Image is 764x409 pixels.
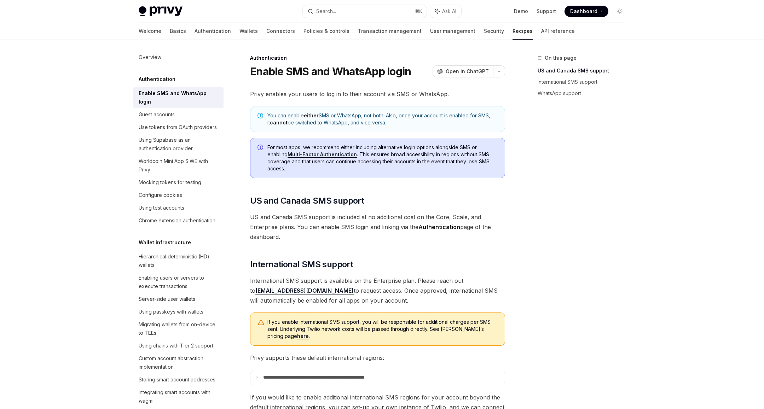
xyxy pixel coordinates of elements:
[139,341,213,350] div: Using chains with Tier 2 support
[545,54,577,62] span: On this page
[538,76,631,88] a: International SMS support
[446,68,489,75] span: Open in ChatGPT
[430,23,475,40] a: User management
[433,65,493,77] button: Open in ChatGPT
[250,276,505,305] span: International SMS support is available on the Enterprise plan. Please reach out to to request acc...
[257,113,263,118] svg: Note
[139,388,219,405] div: Integrating smart accounts with wagmi
[133,134,224,155] a: Using Supabase as an authentication provider
[139,320,219,337] div: Migrating wallets from on-device to TEEs
[270,119,288,125] strong: cannot
[133,318,224,339] a: Migrating wallets from on-device to TEEs
[133,201,224,214] a: Using test accounts
[255,287,354,294] a: [EMAIL_ADDRESS][DOMAIN_NAME]
[250,353,505,363] span: Privy supports these default international regions:
[139,110,175,119] div: Guest accounts
[442,8,456,15] span: Ask AI
[303,5,427,18] button: Search...⌘K
[614,6,625,17] button: Toggle dark mode
[139,274,219,291] div: Enabling users or servers to execute transactions
[139,216,215,225] div: Chrome extension authentication
[266,23,295,40] a: Connectors
[538,88,631,99] a: WhatsApp support
[133,189,224,201] a: Configure cookies
[139,308,203,316] div: Using passkeys with wallets
[257,145,265,152] svg: Info
[133,250,224,271] a: Hierarchical deterministic (HD) wallets
[170,23,186,40] a: Basics
[139,238,191,247] h5: Wallet infrastructure
[139,136,219,153] div: Using Supabase as an authentication provider
[415,8,422,14] span: ⌘ K
[418,223,460,230] strong: Authentication
[316,7,336,16] div: Search...
[133,373,224,386] a: Storing smart account addresses
[304,112,319,118] strong: either
[565,6,608,17] a: Dashboard
[133,51,224,64] a: Overview
[139,53,161,62] div: Overview
[133,352,224,373] a: Custom account abstraction implementation
[358,23,422,40] a: Transaction management
[139,375,215,384] div: Storing smart account addresses
[250,65,411,78] h1: Enable SMS and WhatsApp login
[195,23,231,40] a: Authentication
[257,319,265,326] svg: Warning
[139,157,219,174] div: Worldcoin Mini App SIWE with Privy
[267,319,498,340] span: If you enable international SMS support, you will be responsible for additional charges per SMS s...
[537,8,556,15] a: Support
[139,252,219,269] div: Hierarchical deterministic (HD) wallets
[250,212,505,242] span: US and Canada SMS support is included at no additional cost on the Core, Scale, and Enterprise pl...
[250,195,364,206] span: US and Canada SMS support
[250,259,353,270] span: International SMS support
[139,204,184,212] div: Using test accounts
[250,89,505,99] span: Privy enables your users to log in to their account via SMS or WhatsApp.
[139,191,182,199] div: Configure cookies
[267,112,498,126] span: You can enable SMS or WhatsApp, not both. Also, once your account is enabled for SMS, it be switc...
[133,214,224,227] a: Chrome extension authentication
[133,293,224,305] a: Server-side user wallets
[133,87,224,108] a: Enable SMS and WhatsApp login
[139,354,219,371] div: Custom account abstraction implementation
[139,75,175,83] h5: Authentication
[139,178,201,187] div: Mocking tokens for testing
[303,23,349,40] a: Policies & controls
[541,23,575,40] a: API reference
[139,6,183,16] img: light logo
[133,305,224,318] a: Using passkeys with wallets
[297,333,309,339] a: here
[513,23,533,40] a: Recipes
[133,108,224,121] a: Guest accounts
[133,339,224,352] a: Using chains with Tier 2 support
[570,8,597,15] span: Dashboard
[133,155,224,176] a: Worldcoin Mini App SIWE with Privy
[139,123,217,132] div: Use tokens from OAuth providers
[514,8,528,15] a: Demo
[139,89,219,106] div: Enable SMS and WhatsApp login
[250,54,505,62] div: Authentication
[267,144,498,172] span: For most apps, we recommend either including alternative login options alongside SMS or enabling ...
[484,23,504,40] a: Security
[430,5,461,18] button: Ask AI
[538,65,631,76] a: US and Canada SMS support
[288,151,357,158] a: Multi-Factor Authentication
[133,271,224,293] a: Enabling users or servers to execute transactions
[139,23,161,40] a: Welcome
[133,176,224,189] a: Mocking tokens for testing
[133,121,224,134] a: Use tokens from OAuth providers
[139,295,195,303] div: Server-side user wallets
[239,23,258,40] a: Wallets
[133,386,224,407] a: Integrating smart accounts with wagmi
